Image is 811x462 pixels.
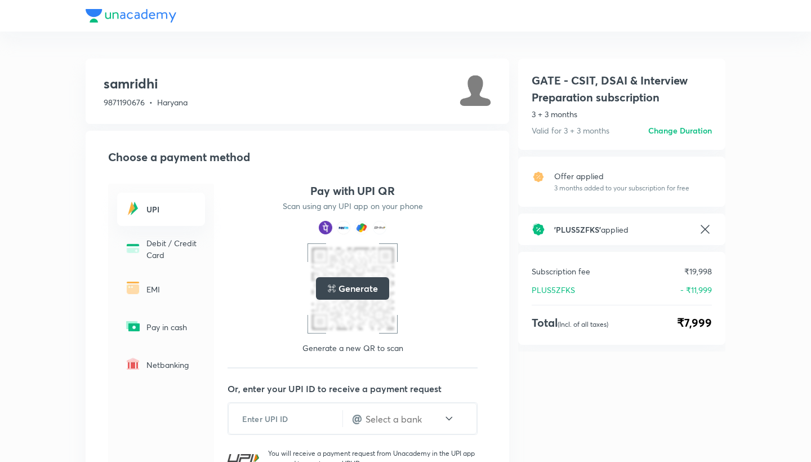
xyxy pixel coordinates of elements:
h4: Pay with UPI QR [310,184,395,198]
h5: Generate [338,282,377,295]
h4: Total [532,314,608,331]
img: payment method [355,221,368,234]
p: Pay in cash [146,321,198,333]
p: Offer applied [554,170,689,182]
p: 3 + 3 months [532,108,712,120]
h4: @ [352,410,362,427]
p: PLUS5ZFKS [532,284,575,296]
p: 3 months added to your subscription for free [554,183,689,193]
img: payment method [373,221,386,234]
p: Scan using any UPI app on your phone [283,201,423,212]
p: Subscription fee [532,265,590,277]
img: Avatar [460,74,491,106]
img: - [124,355,142,373]
p: Netbanking [146,359,198,371]
img: - [124,199,142,217]
img: UPI [228,454,259,462]
img: - [124,317,142,335]
span: ' PLUS5ZFKS ' [554,224,601,235]
input: Enter UPI ID [229,405,342,433]
p: EMI [146,283,198,295]
span: • [149,97,153,108]
img: offer [532,170,545,184]
h6: UPI [146,203,198,215]
img: - [124,239,142,257]
p: Generate a new QR to scan [302,343,403,354]
h3: samridhi [104,74,188,92]
span: 9871190676 [104,97,145,108]
p: Valid for 3 + 3 months [532,125,609,136]
h6: applied [554,224,689,236]
h1: GATE - CSIT, DSAI & Interview Preparation subscription [532,72,712,106]
p: (Incl. of all taxes) [558,320,608,328]
p: Or, enter your UPI ID to receive a payment request [228,382,491,396]
h2: Choose a payment method [108,149,491,166]
p: ₹19,998 [684,265,712,277]
h6: Change Duration [648,125,712,136]
span: Haryana [157,97,188,108]
img: payment method [337,221,350,234]
img: loading.. [327,284,336,293]
p: Debit / Credit Card [146,237,198,261]
img: payment method [319,221,332,234]
input: Select a bank [364,412,443,425]
img: - [124,279,142,297]
span: ₹7,999 [677,314,712,331]
p: - ₹11,999 [680,284,712,296]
